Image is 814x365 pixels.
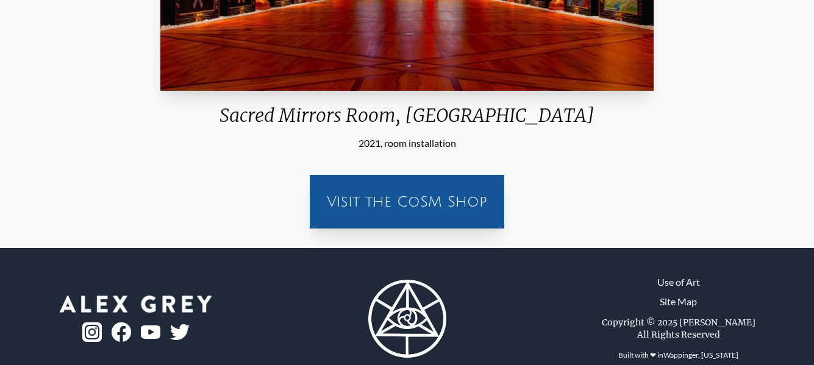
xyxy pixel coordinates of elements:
a: Site Map [660,294,697,309]
img: ig-logo.png [82,322,102,342]
div: Sacred Mirrors Room, [GEOGRAPHIC_DATA] [155,104,659,136]
a: Visit the CoSM Shop [317,182,497,221]
img: youtube-logo.png [141,325,160,339]
img: twitter-logo.png [170,324,190,340]
a: Wappinger, [US_STATE] [663,350,738,360]
img: fb-logo.png [112,322,131,342]
div: All Rights Reserved [637,328,720,341]
div: Built with ❤ in [613,346,743,365]
div: 2021, room installation [155,136,659,151]
div: Copyright © 2025 [PERSON_NAME] [602,316,755,328]
a: Use of Art [657,275,700,289]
